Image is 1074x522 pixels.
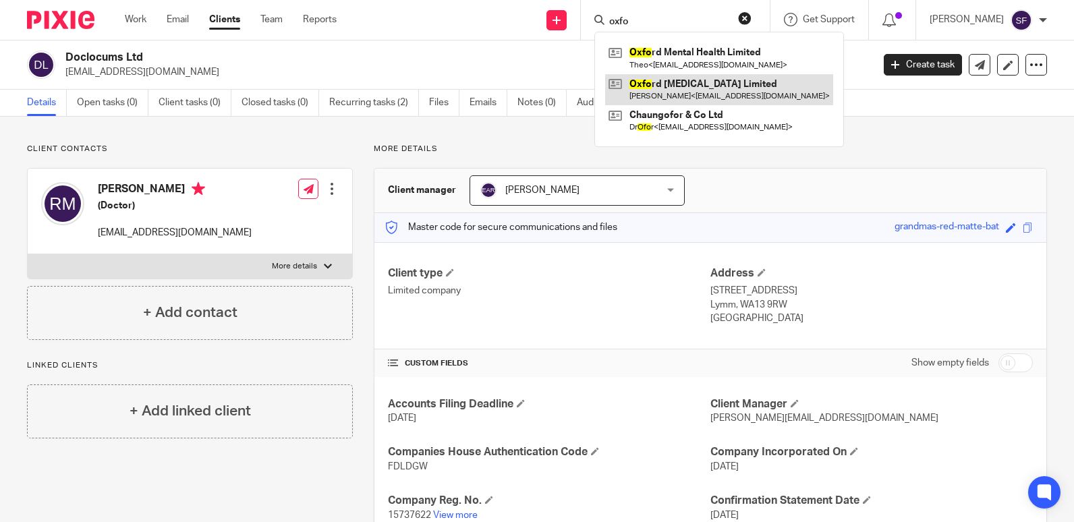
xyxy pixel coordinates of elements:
[167,13,189,26] a: Email
[710,298,1033,312] p: Lymm, WA13 9RW
[1011,9,1032,31] img: svg%3E
[388,511,431,520] span: 15737622
[710,445,1033,459] h4: Company Incorporated On
[710,494,1033,508] h4: Confirmation Statement Date
[710,284,1033,297] p: [STREET_ADDRESS]
[260,13,283,26] a: Team
[27,11,94,29] img: Pixie
[480,182,497,198] img: svg%3E
[710,266,1033,281] h4: Address
[98,182,252,199] h4: [PERSON_NAME]
[65,51,704,65] h2: Doclocums Ltd
[388,462,428,471] span: FDLDGW
[27,51,55,79] img: svg%3E
[98,226,252,239] p: [EMAIL_ADDRESS][DOMAIN_NAME]
[130,401,251,422] h4: + Add linked client
[388,445,710,459] h4: Companies House Authentication Code
[930,13,1004,26] p: [PERSON_NAME]
[388,183,456,197] h3: Client manager
[911,356,989,370] label: Show empty fields
[329,90,419,116] a: Recurring tasks (2)
[517,90,567,116] a: Notes (0)
[429,90,459,116] a: Files
[27,90,67,116] a: Details
[388,494,710,508] h4: Company Reg. No.
[41,182,84,225] img: svg%3E
[505,185,580,195] span: [PERSON_NAME]
[388,266,710,281] h4: Client type
[895,220,999,235] div: grandmas-red-matte-bat
[27,144,353,154] p: Client contacts
[710,511,739,520] span: [DATE]
[803,15,855,24] span: Get Support
[385,221,617,234] p: Master code for secure communications and files
[738,11,752,25] button: Clear
[65,65,864,79] p: [EMAIL_ADDRESS][DOMAIN_NAME]
[159,90,231,116] a: Client tasks (0)
[710,397,1033,411] h4: Client Manager
[388,397,710,411] h4: Accounts Filing Deadline
[710,413,938,423] span: [PERSON_NAME][EMAIL_ADDRESS][DOMAIN_NAME]
[710,312,1033,325] p: [GEOGRAPHIC_DATA]
[710,462,739,471] span: [DATE]
[303,13,337,26] a: Reports
[388,413,416,423] span: [DATE]
[77,90,148,116] a: Open tasks (0)
[388,284,710,297] p: Limited company
[608,16,729,28] input: Search
[433,511,478,520] a: View more
[98,199,252,212] h5: (Doctor)
[242,90,319,116] a: Closed tasks (0)
[388,358,710,369] h4: CUSTOM FIELDS
[470,90,507,116] a: Emails
[192,182,205,196] i: Primary
[272,261,317,272] p: More details
[577,90,629,116] a: Audit logs
[125,13,146,26] a: Work
[884,54,962,76] a: Create task
[374,144,1047,154] p: More details
[27,360,353,371] p: Linked clients
[209,13,240,26] a: Clients
[143,302,237,323] h4: + Add contact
